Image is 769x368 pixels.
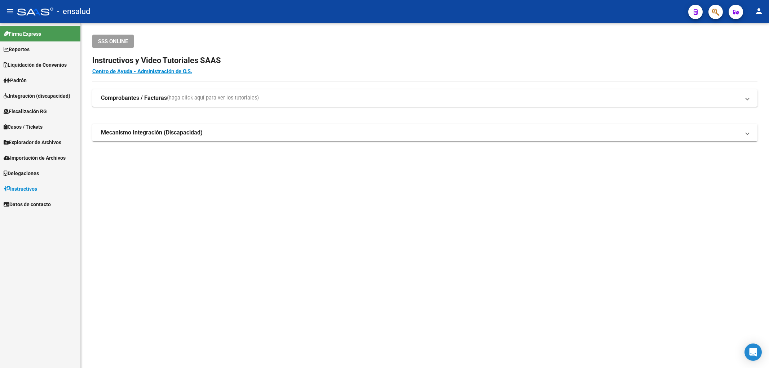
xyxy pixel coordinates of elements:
[4,138,61,146] span: Explorador de Archivos
[4,30,41,38] span: Firma Express
[92,35,134,48] button: SSS ONLINE
[92,54,757,67] h2: Instructivos y Video Tutoriales SAAS
[4,107,47,115] span: Fiscalización RG
[92,124,757,141] mat-expansion-panel-header: Mecanismo Integración (Discapacidad)
[92,68,192,75] a: Centro de Ayuda - Administración de O.S.
[744,343,762,361] div: Open Intercom Messenger
[57,4,90,19] span: - ensalud
[167,94,259,102] span: (haga click aquí para ver los tutoriales)
[6,7,14,15] mat-icon: menu
[4,169,39,177] span: Delegaciones
[4,154,66,162] span: Importación de Archivos
[98,38,128,45] span: SSS ONLINE
[4,123,43,131] span: Casos / Tickets
[92,89,757,107] mat-expansion-panel-header: Comprobantes / Facturas(haga click aquí para ver los tutoriales)
[4,76,27,84] span: Padrón
[4,92,70,100] span: Integración (discapacidad)
[4,61,67,69] span: Liquidación de Convenios
[4,185,37,193] span: Instructivos
[101,129,203,137] strong: Mecanismo Integración (Discapacidad)
[101,94,167,102] strong: Comprobantes / Facturas
[4,45,30,53] span: Reportes
[4,200,51,208] span: Datos de contacto
[755,7,763,15] mat-icon: person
